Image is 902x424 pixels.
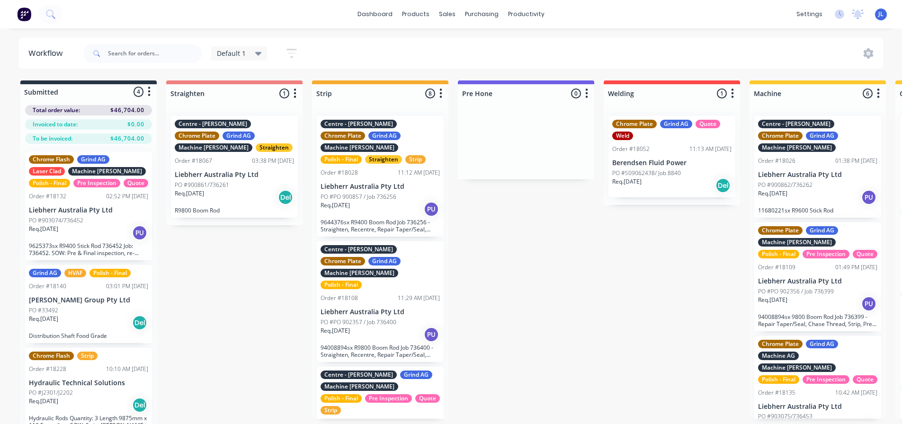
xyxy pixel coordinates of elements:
div: Del [132,315,147,330]
span: Default 1 [217,48,246,58]
div: Polish - Final [89,269,131,277]
div: Grind AG [806,340,838,348]
div: Quote [853,250,877,258]
p: Req. [DATE] [758,189,787,198]
p: PO #903074/736452 [29,216,83,225]
div: Chrome Plate [758,226,803,235]
div: 03:38 PM [DATE] [252,157,294,165]
div: Order #18140 [29,282,66,291]
p: Req. [DATE] [175,189,204,198]
p: Req. [DATE] [321,201,350,210]
div: Chrome PlateGrind AGQuoteWeldOrder #1805211:13 AM [DATE]Berendsen Fluid PowerPO #509062438/ Job 8... [608,116,735,197]
div: Chrome Plate [758,340,803,348]
div: 02:52 PM [DATE] [106,192,148,201]
div: Del [132,397,147,413]
p: Liebherr Australia Pty Ltd [758,171,877,179]
div: Centre - [PERSON_NAME] [758,120,834,128]
p: Liebherr Australia Pty Ltd [321,308,440,316]
div: Chrome Plate [175,132,219,140]
div: Machine [PERSON_NAME] [321,143,398,152]
div: Chrome Plate [612,120,657,128]
p: Req. [DATE] [29,397,58,406]
div: Order #18108 [321,294,358,302]
div: Centre - [PERSON_NAME] [175,120,251,128]
div: Centre - [PERSON_NAME]Chrome PlateGrind AGMachine [PERSON_NAME]Polish - FinalStraightenStripOrder... [317,116,444,237]
div: Quote [124,179,148,187]
div: purchasing [460,7,503,21]
div: settings [792,7,827,21]
div: Strip [321,406,341,415]
div: Del [278,190,293,205]
div: Centre - [PERSON_NAME] [321,371,397,379]
p: Req. [DATE] [321,327,350,335]
div: Grind AG [223,132,255,140]
div: Chrome FlashGrind AGLaser CladMachine [PERSON_NAME]Polish - FinalPre InspectionQuoteOrder #181320... [25,151,152,260]
div: PU [424,202,439,217]
div: Polish - Final [321,281,362,289]
div: Strip [77,352,98,360]
div: Grind AG [77,155,109,164]
div: Machine [PERSON_NAME] [321,269,398,277]
div: Chrome Plate [321,132,365,140]
div: Machine [PERSON_NAME] [758,143,836,152]
div: Laser Clad [29,167,65,176]
div: Grind AG [806,226,838,235]
span: $46,704.00 [110,106,144,115]
p: Hydraulic Technical Solutions [29,379,148,387]
div: Order #18135 [758,389,795,397]
p: 9644376sx R9400 Boom Rod Job 736256 - Straighten, Recentre, Repair Taper/Seal, Strip, Pre-grind, ... [321,219,440,233]
div: Grind AG [400,371,432,379]
div: Straighten [256,143,293,152]
p: 94008894sx 9800 Boom Rod Job 736399 - Repair Taper/Seal, Chase Thread, Strip, Pre-grind, HCP, fin... [758,313,877,327]
input: Search for orders... [108,44,202,63]
div: Grind AG [660,120,692,128]
p: PO #PO 900857 / Job 736256 [321,193,396,201]
div: Chrome Plate [321,257,365,265]
div: productivity [503,7,549,21]
div: Chrome Flash [29,155,74,164]
div: HVAF [64,269,86,277]
div: sales [434,7,460,21]
div: 01:38 PM [DATE] [835,157,877,165]
div: Machine [PERSON_NAME] [758,363,836,372]
div: Centre - [PERSON_NAME] [321,245,397,254]
p: Req. [DATE] [758,296,787,304]
span: $46,704.00 [110,134,144,143]
div: Machine [PERSON_NAME] [68,167,146,176]
span: Invoiced to date: [33,120,78,129]
p: Req. [DATE] [29,225,58,233]
div: Quote [415,394,440,403]
p: PO #903075/736453 [758,412,813,421]
p: R9800 Boom Rod [175,207,294,214]
div: PU [861,190,876,205]
div: 10:42 AM [DATE] [835,389,877,397]
div: Chrome Plate [758,132,803,140]
div: Pre Inspection [803,375,849,384]
div: Polish - Final [758,375,799,384]
div: Polish - Final [321,155,362,164]
div: products [397,7,434,21]
span: To be invoiced: [33,134,72,143]
div: Centre - [PERSON_NAME] [321,120,397,128]
p: PO #J2301/J2202 [29,389,73,397]
p: Liebherr Australia Pty Ltd [321,183,440,191]
p: Req. [DATE] [29,315,58,323]
div: 11:12 AM [DATE] [398,168,440,177]
span: Total order value: [33,106,80,115]
p: PO #PO 902357 / Job 736400 [321,318,396,327]
div: 11:13 AM [DATE] [689,145,732,153]
div: 10:10 AM [DATE] [106,365,148,373]
div: Centre - [PERSON_NAME]Chrome PlateGrind AGMachine [PERSON_NAME]StraightenOrder #1806703:38 PM [DA... [171,116,298,218]
div: 11:29 AM [DATE] [398,294,440,302]
p: Liebherr Australia Pty Ltd [29,206,148,214]
div: Order #18028 [321,168,358,177]
div: Order #18109 [758,263,795,272]
p: Liebherr Australia Pty Ltd [758,403,877,411]
div: Order #18132 [29,192,66,201]
div: Grind AG [806,132,838,140]
div: 03:01 PM [DATE] [106,282,148,291]
div: Polish - Final [29,179,70,187]
p: [PERSON_NAME] Group Pty Ltd [29,296,148,304]
div: Grind AG [368,257,401,265]
div: Pre Inspection [803,250,849,258]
